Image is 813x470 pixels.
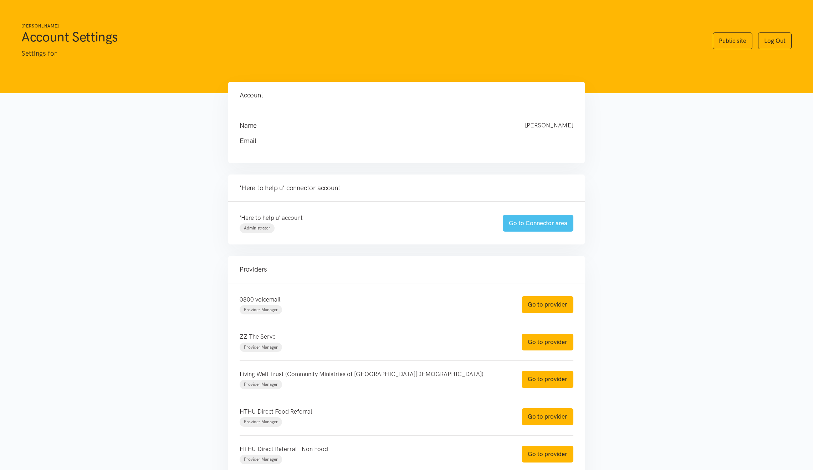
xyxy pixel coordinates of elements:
[758,32,792,49] a: Log Out
[240,121,511,131] h4: Name
[244,226,270,231] span: Administrator
[244,457,278,462] span: Provider Manager
[240,136,559,146] h4: Email
[240,90,573,100] h4: Account
[518,121,581,131] div: [PERSON_NAME]
[522,296,573,313] a: Go to provider
[240,213,489,223] p: 'Here to help u' account
[240,444,507,454] p: HTHU Direct Referral - Non Food
[240,369,507,379] p: Living Well Trust (Community Ministries of [GEOGRAPHIC_DATA][DEMOGRAPHIC_DATA])
[240,295,507,304] p: 0800 voicemail
[713,32,752,49] a: Public site
[240,183,573,193] h4: 'Here to help u' connector account
[503,215,573,232] a: Go to Connector area
[240,264,573,274] h4: Providers
[244,345,278,350] span: Provider Manager
[21,28,699,45] h1: Account Settings
[240,407,507,416] p: HTHU Direct Food Referral
[522,334,573,350] a: Go to provider
[21,23,699,30] h6: [PERSON_NAME]
[244,307,278,312] span: Provider Manager
[522,446,573,463] a: Go to provider
[522,371,573,388] a: Go to provider
[244,382,278,387] span: Provider Manager
[522,408,573,425] a: Go to provider
[240,332,507,342] p: ZZ The Serve
[244,419,278,424] span: Provider Manager
[21,48,699,59] p: Settings for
